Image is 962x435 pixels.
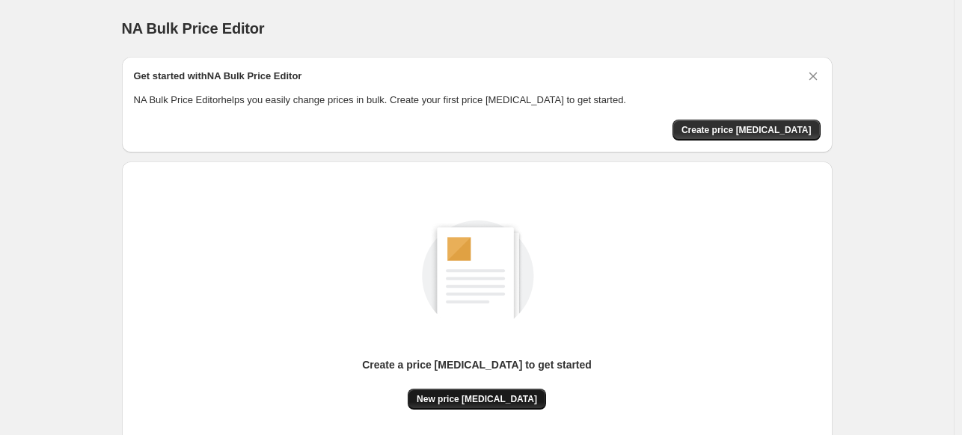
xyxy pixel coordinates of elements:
span: NA Bulk Price Editor [122,20,265,37]
h2: Get started with NA Bulk Price Editor [134,69,302,84]
span: New price [MEDICAL_DATA] [417,393,537,405]
button: Create price change job [673,120,821,141]
span: Create price [MEDICAL_DATA] [681,124,812,136]
button: Dismiss card [806,69,821,84]
p: NA Bulk Price Editor helps you easily change prices in bulk. Create your first price [MEDICAL_DAT... [134,93,821,108]
p: Create a price [MEDICAL_DATA] to get started [362,357,592,372]
button: New price [MEDICAL_DATA] [408,389,546,410]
